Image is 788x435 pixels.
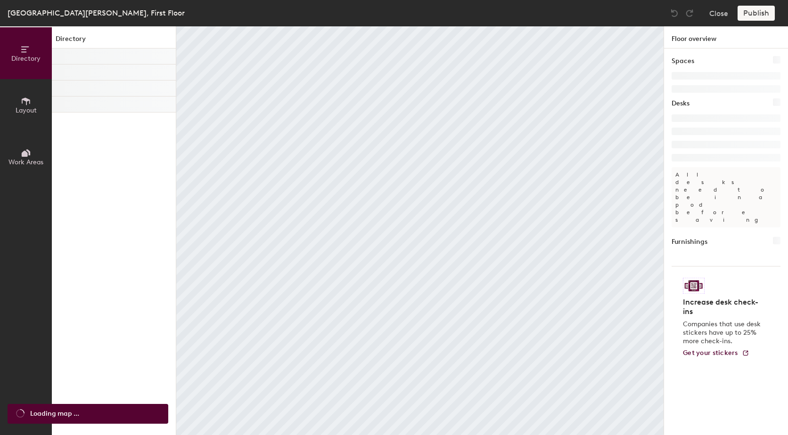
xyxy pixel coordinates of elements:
[30,409,79,419] span: Loading map ...
[709,6,728,21] button: Close
[8,158,43,166] span: Work Areas
[16,106,37,114] span: Layout
[683,298,763,316] h4: Increase desk check-ins
[683,349,749,357] a: Get your stickers
[52,34,176,48] h1: Directory
[672,167,780,227] p: All desks need to be in a pod before saving
[664,26,788,48] h1: Floor overview
[683,320,763,346] p: Companies that use desk stickers have up to 25% more check-ins.
[672,56,694,66] h1: Spaces
[672,98,689,109] h1: Desks
[672,237,707,247] h1: Furnishings
[683,349,738,357] span: Get your stickers
[8,7,185,19] div: [GEOGRAPHIC_DATA][PERSON_NAME], First Floor
[685,8,694,18] img: Redo
[11,55,41,63] span: Directory
[670,8,679,18] img: Undo
[683,278,705,294] img: Sticker logo
[176,26,664,435] canvas: Map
